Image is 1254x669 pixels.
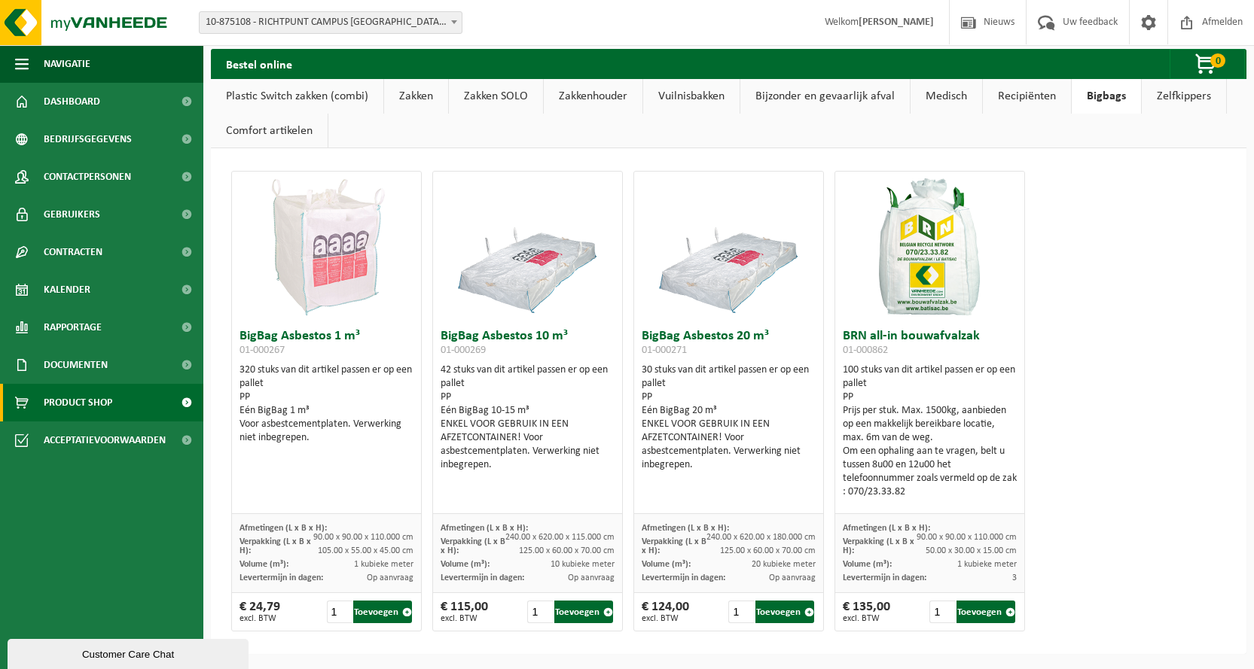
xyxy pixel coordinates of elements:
[642,537,706,555] span: Verpakking (L x B x H):
[843,573,926,582] span: Levertermijn in dagen:
[313,533,413,542] span: 90.00 x 90.00 x 110.000 cm
[843,445,1018,499] div: Om een ophaling aan te vragen, belt u tussen 8u00 en 12u00 het telefoonnummer zoals vermeld op de...
[926,546,1017,555] span: 50.00 x 30.00 x 15.00 cm
[568,573,615,582] span: Op aanvraag
[327,601,352,623] input: 1
[44,158,131,196] span: Contactpersonen
[843,537,914,555] span: Verpakking (L x B x H):
[441,391,615,404] div: PP
[1142,79,1226,114] a: Zelfkippers
[642,345,687,356] span: 01-000271
[642,363,816,472] div: 30 stuks van dit artikel passen er op een pallet
[353,601,412,623] button: Toevoegen
[642,391,816,404] div: PP
[240,573,323,582] span: Levertermijn in dagen:
[642,330,816,360] h3: BigBag Asbestos 20 m³
[1210,53,1225,68] span: 0
[642,418,816,472] div: ENKEL VOOR GEBRUIK IN EEN AFZETCONTAINER! Voor asbestcementplaten. Verwerking niet inbegrepen.
[983,79,1071,114] a: Recipiënten
[1170,49,1245,79] button: 0
[642,524,729,533] span: Afmetingen (L x B x H):
[642,614,689,623] span: excl. BTW
[367,573,413,582] span: Op aanvraag
[44,384,112,421] span: Product Shop
[44,120,132,158] span: Bedrijfsgegevens
[642,560,691,569] span: Volume (m³):
[843,345,888,356] span: 01-000862
[441,537,505,555] span: Verpakking (L x B x H):
[441,345,486,356] span: 01-000269
[449,79,543,114] a: Zakken SOLO
[554,601,613,623] button: Toevoegen
[8,636,252,669] iframe: chat widget
[957,560,1017,569] span: 1 kubieke meter
[44,309,102,346] span: Rapportage
[211,79,383,114] a: Plastic Switch zakken (combi)
[441,404,615,418] div: Eén BigBag 10-15 m³
[199,11,462,34] span: 10-875108 - RICHTPUNT CAMPUS BUGGENHOUT - BUGGENHOUT
[441,330,615,360] h3: BigBag Asbestos 10 m³
[240,330,414,360] h3: BigBag Asbestos 1 m³
[505,533,615,542] span: 240.00 x 620.00 x 115.000 cm
[354,560,413,569] span: 1 kubieke meter
[44,271,90,309] span: Kalender
[859,17,934,28] strong: [PERSON_NAME]
[441,524,528,533] span: Afmetingen (L x B x H):
[843,391,1018,404] div: PP
[240,524,327,533] span: Afmetingen (L x B x H):
[441,560,490,569] span: Volume (m³):
[843,363,1018,499] div: 100 stuks van dit artikel passen er op een pallet
[769,573,816,582] span: Op aanvraag
[843,560,892,569] span: Volume (m³):
[240,537,311,555] span: Verpakking (L x B x H):
[843,404,1018,445] div: Prijs per stuk. Max. 1500kg, aanbieden op een makkelijk bereikbare locatie, max. 6m van de weg.
[441,614,488,623] span: excl. BTW
[755,601,814,623] button: Toevoegen
[854,172,1005,322] img: 01-000862
[44,196,100,233] span: Gebruikers
[200,12,462,33] span: 10-875108 - RICHTPUNT CAMPUS BUGGENHOUT - BUGGENHOUT
[642,573,725,582] span: Levertermijn in dagen:
[929,601,955,623] input: 1
[240,363,414,445] div: 320 stuks van dit artikel passen er op een pallet
[519,546,615,555] span: 125.00 x 60.00 x 70.00 cm
[240,345,285,356] span: 01-000267
[642,601,689,623] div: € 124,00
[240,614,280,623] span: excl. BTW
[706,533,816,542] span: 240.00 x 620.00 x 180.000 cm
[44,421,166,459] span: Acceptatievoorwaarden
[1072,79,1141,114] a: Bigbags
[917,533,1017,542] span: 90.00 x 90.00 x 110.000 cm
[441,363,615,472] div: 42 stuks van dit artikel passen er op een pallet
[211,114,328,148] a: Comfort artikelen
[544,79,642,114] a: Zakkenhouder
[240,560,288,569] span: Volume (m³):
[843,614,890,623] span: excl. BTW
[643,79,740,114] a: Vuilnisbakken
[843,524,930,533] span: Afmetingen (L x B x H):
[251,172,401,322] img: 01-000267
[384,79,448,114] a: Zakken
[441,573,524,582] span: Levertermijn in dagen:
[551,560,615,569] span: 10 kubieke meter
[911,79,982,114] a: Medisch
[44,233,102,271] span: Contracten
[728,601,754,623] input: 1
[240,404,414,418] div: Eén BigBag 1 m³
[44,45,90,83] span: Navigatie
[240,391,414,404] div: PP
[44,83,100,120] span: Dashboard
[211,49,307,78] h2: Bestel online
[1012,573,1017,582] span: 3
[452,172,603,322] img: 01-000269
[843,330,1018,360] h3: BRN all-in bouwafvalzak
[44,346,108,384] span: Documenten
[957,601,1015,623] button: Toevoegen
[720,546,816,555] span: 125.00 x 60.00 x 70.00 cm
[642,404,816,418] div: Eén BigBag 20 m³
[240,601,280,623] div: € 24,79
[740,79,910,114] a: Bijzonder en gevaarlijk afval
[653,172,804,322] img: 01-000271
[527,601,553,623] input: 1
